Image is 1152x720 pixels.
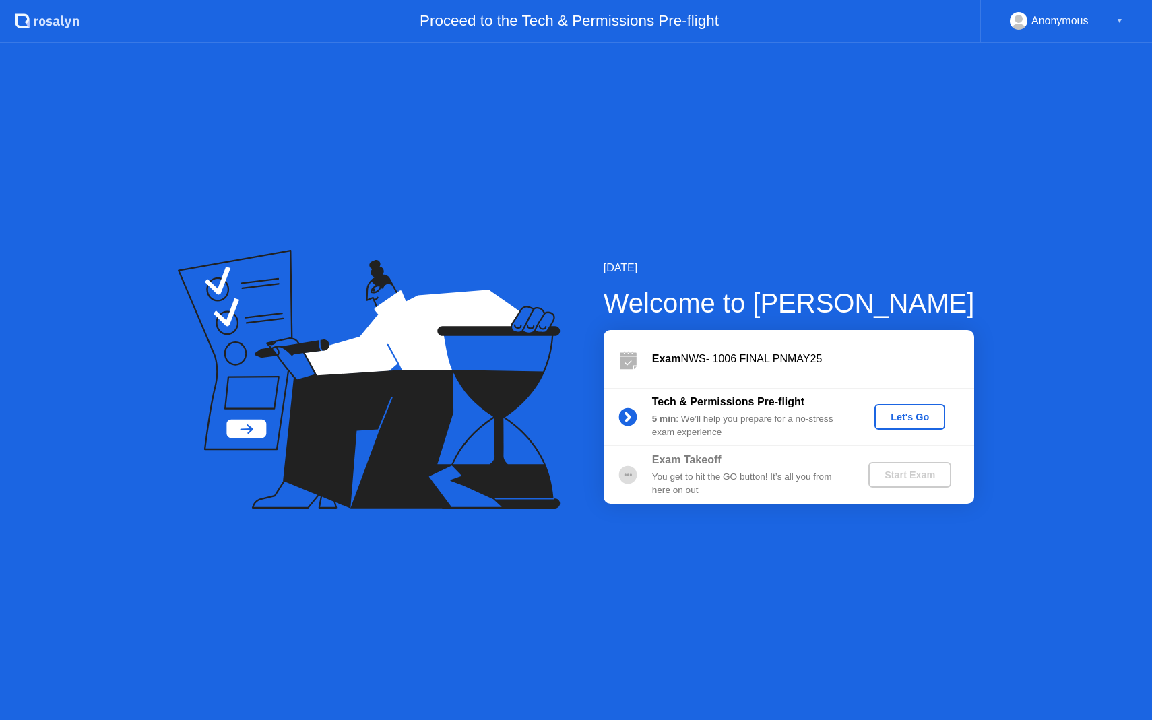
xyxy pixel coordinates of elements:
[880,412,940,422] div: Let's Go
[652,396,804,407] b: Tech & Permissions Pre-flight
[652,412,846,440] div: : We’ll help you prepare for a no-stress exam experience
[652,351,974,367] div: NWS- 1006 FINAL PNMAY25
[652,353,681,364] b: Exam
[1031,12,1089,30] div: Anonymous
[652,414,676,424] b: 5 min
[1116,12,1123,30] div: ▼
[874,404,945,430] button: Let's Go
[874,469,946,480] div: Start Exam
[604,283,975,323] div: Welcome to [PERSON_NAME]
[604,260,975,276] div: [DATE]
[868,462,951,488] button: Start Exam
[652,454,722,465] b: Exam Takeoff
[652,470,846,498] div: You get to hit the GO button! It’s all you from here on out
